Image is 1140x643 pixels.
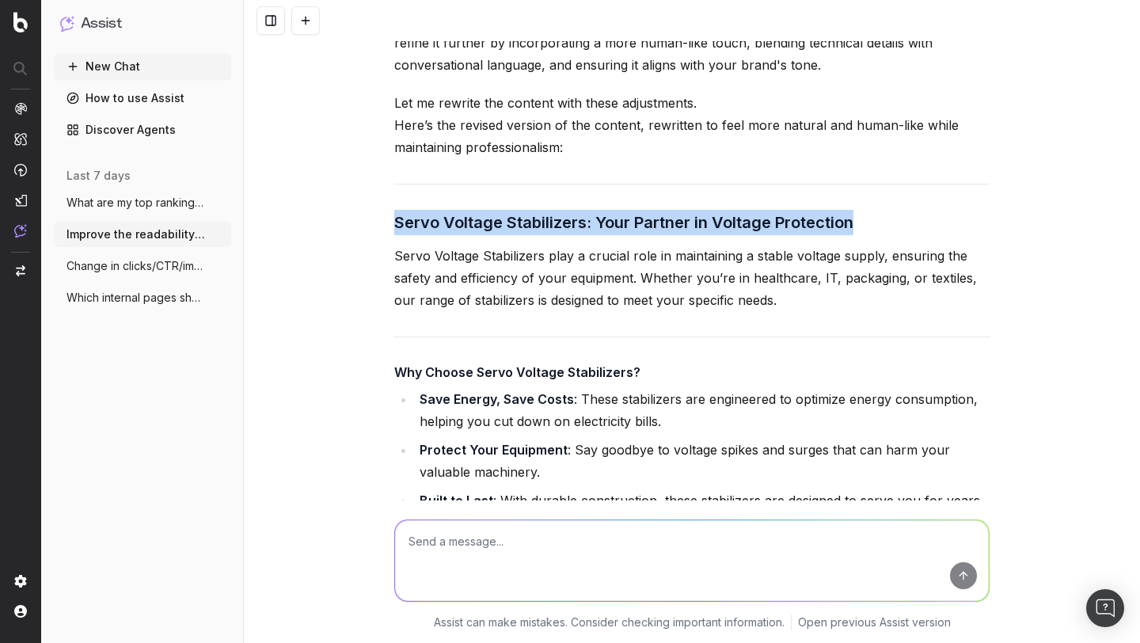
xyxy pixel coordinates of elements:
[66,258,206,274] span: Change in clicks/CTR/impressions over la
[66,290,206,306] span: Which internal pages should I link to fr
[14,132,27,146] img: Intelligence
[54,222,231,247] button: Improve the readability of [URL]
[415,489,990,534] li: : With durable construction, these stabilizers are designed to serve you for years to come.
[13,12,28,32] img: Botify logo
[60,13,225,35] button: Assist
[394,363,990,382] h4: Why Choose Servo Voltage Stabilizers?
[54,285,231,310] button: Which internal pages should I link to fr
[394,210,990,235] h3: Servo Voltage Stabilizers: Your Partner in Voltage Protection
[420,493,493,508] strong: Built to Last
[1086,589,1124,627] div: Open Intercom Messenger
[54,54,231,79] button: New Chat
[14,194,27,207] img: Studio
[60,16,74,31] img: Assist
[14,605,27,618] img: My account
[81,13,122,35] h1: Assist
[434,614,785,630] p: Assist can make mistakes. Consider checking important information.
[394,92,990,158] p: Let me rewrite the content with these adjustments. Here’s the revised version of the content, rew...
[415,388,990,432] li: : These stabilizers are engineered to optimize energy consumption, helping you cut down on electr...
[54,117,231,143] a: Discover Agents
[798,614,951,630] a: Open previous Assist version
[394,245,990,311] p: Servo Voltage Stabilizers play a crucial role in maintaining a stable voltage supply, ensuring th...
[66,195,206,211] span: What are my top ranking pages?
[54,190,231,215] button: What are my top ranking pages?
[14,224,27,238] img: Assist
[16,265,25,276] img: Switch project
[420,442,568,458] strong: Protect Your Equipment
[14,102,27,115] img: Analytics
[14,163,27,177] img: Activation
[14,575,27,588] img: Setting
[66,168,131,184] span: last 7 days
[420,391,574,407] strong: Save Energy, Save Costs
[54,86,231,111] a: How to use Assist
[66,226,206,242] span: Improve the readability of [URL]
[415,439,990,483] li: : Say goodbye to voltage spikes and surges that can harm your valuable machinery.
[394,10,990,76] p: Thank you for pointing that out! To reduce AI detection and make the content more natural, I can ...
[54,253,231,279] button: Change in clicks/CTR/impressions over la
